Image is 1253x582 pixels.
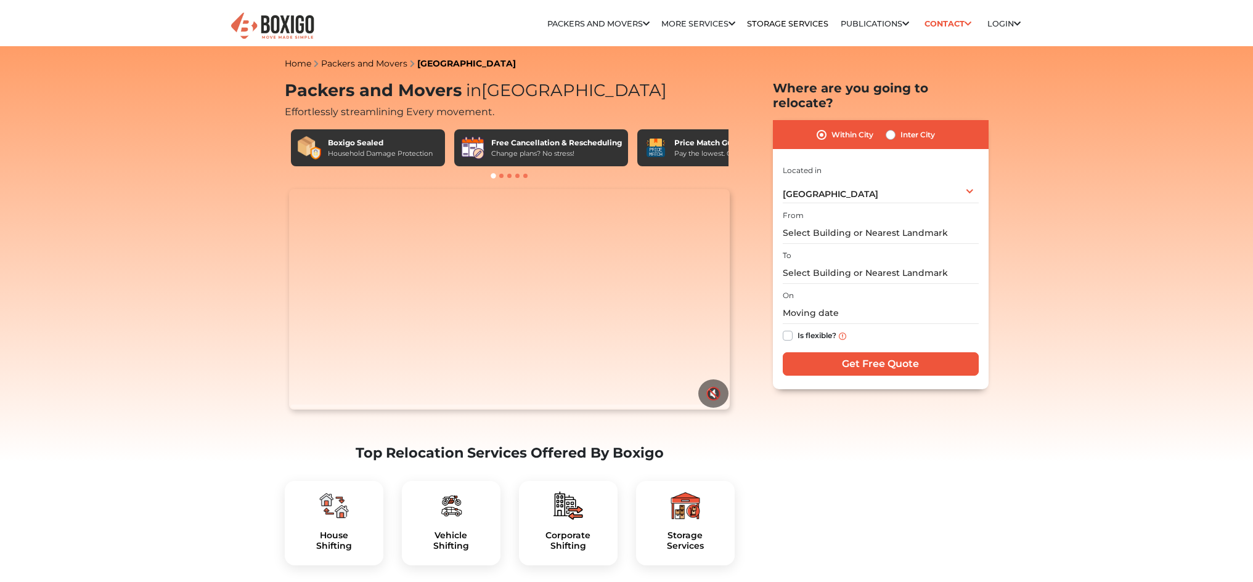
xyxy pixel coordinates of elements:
a: CorporateShifting [529,530,608,551]
img: boxigo_packers_and_movers_plan [436,491,466,520]
img: boxigo_packers_and_movers_plan [319,491,349,520]
a: VehicleShifting [412,530,491,551]
label: Located in [783,165,822,176]
a: More services [661,19,735,28]
img: boxigo_packers_and_movers_plan [553,491,583,520]
label: Is flexible? [798,328,836,341]
input: Select Building or Nearest Landmark [783,262,979,284]
a: Home [285,58,311,69]
img: info [839,333,846,340]
img: Boxigo Sealed [297,135,322,160]
img: Free Cancellation & Rescheduling [460,135,485,160]
span: [GEOGRAPHIC_DATA] [462,80,667,100]
h5: Vehicle Shifting [412,530,491,551]
div: Boxigo Sealed [328,137,433,148]
video: Your browser does not support the video tag. [289,189,730,410]
h5: Corporate Shifting [529,530,608,551]
label: Inter City [900,127,935,142]
h5: House Shifting [295,530,373,551]
h2: Where are you going to relocate? [773,81,989,110]
a: HouseShifting [295,530,373,551]
a: Publications [841,19,909,28]
input: Select Building or Nearest Landmark [783,222,979,244]
label: To [783,250,791,261]
a: Packers and Movers [321,58,407,69]
label: On [783,290,794,301]
label: Within City [831,127,873,142]
button: 🔇 [698,379,729,408]
a: Packers and Movers [547,19,650,28]
span: Effortlessly streamlining Every movement. [285,106,494,118]
a: [GEOGRAPHIC_DATA] [417,58,516,69]
a: Contact [921,14,976,33]
img: boxigo_packers_and_movers_plan [671,491,700,520]
span: [GEOGRAPHIC_DATA] [783,188,878,200]
input: Moving date [783,302,979,324]
input: Get Free Quote [783,352,979,376]
h2: Top Relocation Services Offered By Boxigo [285,445,735,461]
img: Price Match Guarantee [643,135,668,160]
img: Boxigo [229,11,316,41]
a: StorageServices [646,530,725,551]
div: Free Cancellation & Rescheduling [491,137,622,148]
div: Pay the lowest. Guaranteed! [674,148,768,159]
h5: Storage Services [646,530,725,551]
a: Storage Services [747,19,828,28]
div: Household Damage Protection [328,148,433,159]
div: Price Match Guarantee [674,137,768,148]
div: Change plans? No stress! [491,148,622,159]
h1: Packers and Movers [285,81,735,101]
label: From [783,210,804,221]
span: in [466,80,481,100]
a: Login [987,19,1021,28]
